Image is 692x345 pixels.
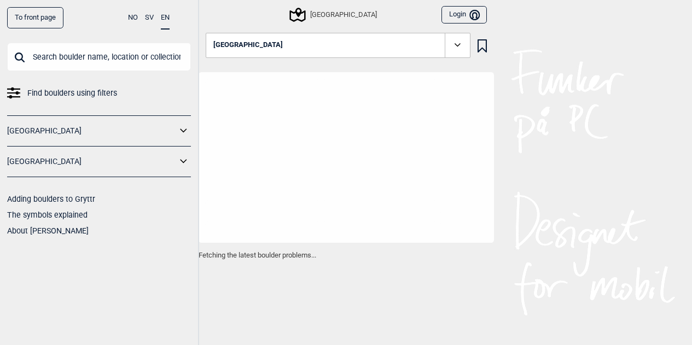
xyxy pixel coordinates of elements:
button: [GEOGRAPHIC_DATA] [206,33,470,58]
div: [GEOGRAPHIC_DATA] [291,8,376,21]
button: EN [161,7,170,30]
button: SV [145,7,154,28]
a: [GEOGRAPHIC_DATA] [7,123,177,139]
span: Find boulders using filters [27,85,117,101]
a: [GEOGRAPHIC_DATA] [7,154,177,169]
a: To front page [7,7,63,28]
button: Login [441,6,486,24]
input: Search boulder name, location or collection [7,43,191,71]
a: The symbols explained [7,210,88,219]
a: Find boulders using filters [7,85,191,101]
p: Fetching the latest boulder problems... [199,250,494,261]
a: About [PERSON_NAME] [7,226,89,235]
a: Adding boulders to Gryttr [7,195,95,203]
span: [GEOGRAPHIC_DATA] [213,41,283,49]
button: NO [128,7,138,28]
